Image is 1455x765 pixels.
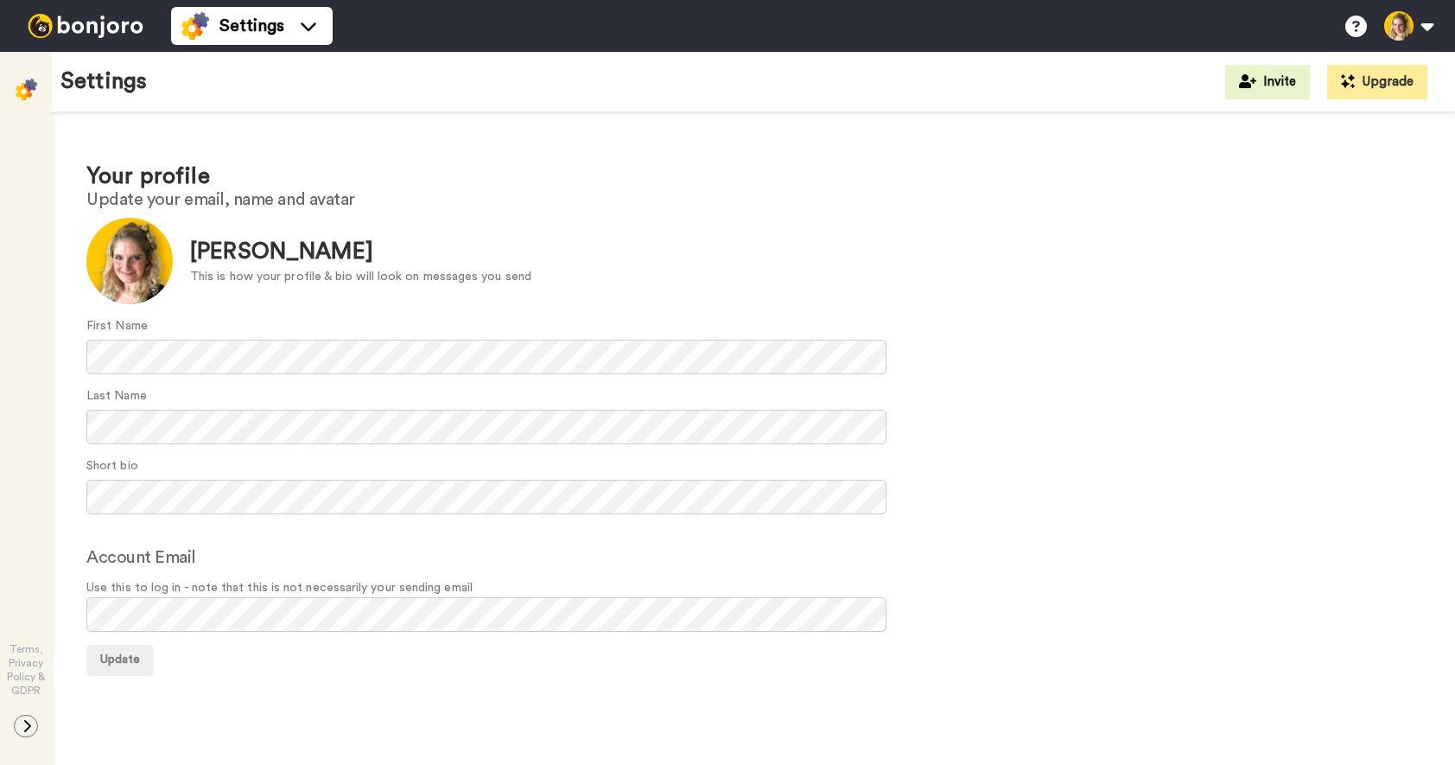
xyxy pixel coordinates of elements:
[219,14,284,38] span: Settings
[1225,65,1310,99] button: Invite
[1327,65,1427,99] button: Upgrade
[86,317,148,335] label: First Name
[86,579,1420,597] span: Use this to log in - note that this is not necessarily your sending email
[86,457,138,475] label: Short bio
[60,69,147,94] h1: Settings
[16,79,37,100] img: settings-colored.svg
[21,14,150,38] img: bj-logo-header-white.svg
[190,236,531,268] div: [PERSON_NAME]
[86,164,1420,189] h1: Your profile
[190,268,531,286] div: This is how your profile & bio will look on messages you send
[86,545,196,571] label: Account Email
[86,645,154,676] button: Update
[100,653,140,666] span: Update
[86,387,147,405] label: Last Name
[86,190,1420,209] h2: Update your email, name and avatar
[181,12,209,40] img: settings-colored.svg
